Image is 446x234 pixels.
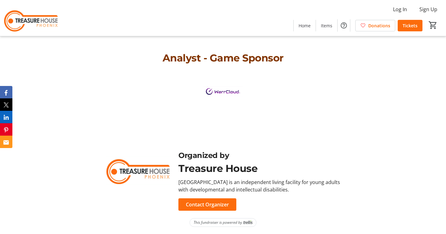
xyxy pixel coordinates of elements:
span: Donations [368,22,390,29]
a: Home [294,20,316,31]
p: Analyst - Game Sponsor [78,51,368,65]
img: logo [202,70,244,113]
img: Trellis Logo [243,220,252,225]
span: Items [321,22,332,29]
div: [GEOGRAPHIC_DATA] is an independent living facility for young adults with developmental and intel... [178,178,340,193]
button: Contact Organizer [178,198,236,211]
span: Tickets [403,22,418,29]
span: Contact Organizer [186,201,229,208]
span: Home [299,22,311,29]
span: Sign Up [419,6,437,13]
button: Cart [427,20,439,31]
button: Log In [388,4,412,14]
a: Items [316,20,337,31]
button: Help [338,19,350,32]
button: Sign Up [414,4,442,14]
span: Log In [393,6,407,13]
a: Tickets [398,20,422,31]
span: This fundraiser is powered by [194,220,242,225]
a: Donations [355,20,395,31]
img: Treasure House's Logo [4,2,59,34]
img: Treasure House logo [106,150,171,187]
div: Organized by [178,150,340,161]
div: Treasure House [178,161,340,176]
